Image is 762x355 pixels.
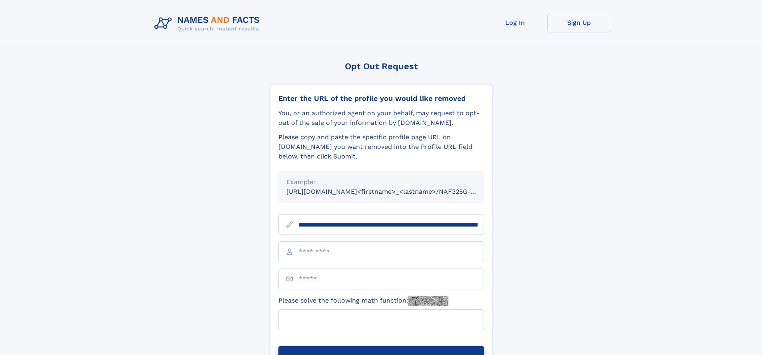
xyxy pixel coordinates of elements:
[286,177,476,187] div: Example:
[270,61,492,71] div: Opt Out Request
[278,132,484,161] div: Please copy and paste the specific profile page URL on [DOMAIN_NAME] you want removed into the Pr...
[151,13,266,34] img: Logo Names and Facts
[278,108,484,128] div: You, or an authorized agent on your behalf, may request to opt-out of the sale of your informatio...
[547,13,611,32] a: Sign Up
[278,296,448,306] label: Please solve the following math function:
[483,13,547,32] a: Log In
[278,94,484,103] div: Enter the URL of the profile you would like removed
[286,188,499,195] small: [URL][DOMAIN_NAME]<firstname>_<lastname>/NAF325G-xxxxxxxx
